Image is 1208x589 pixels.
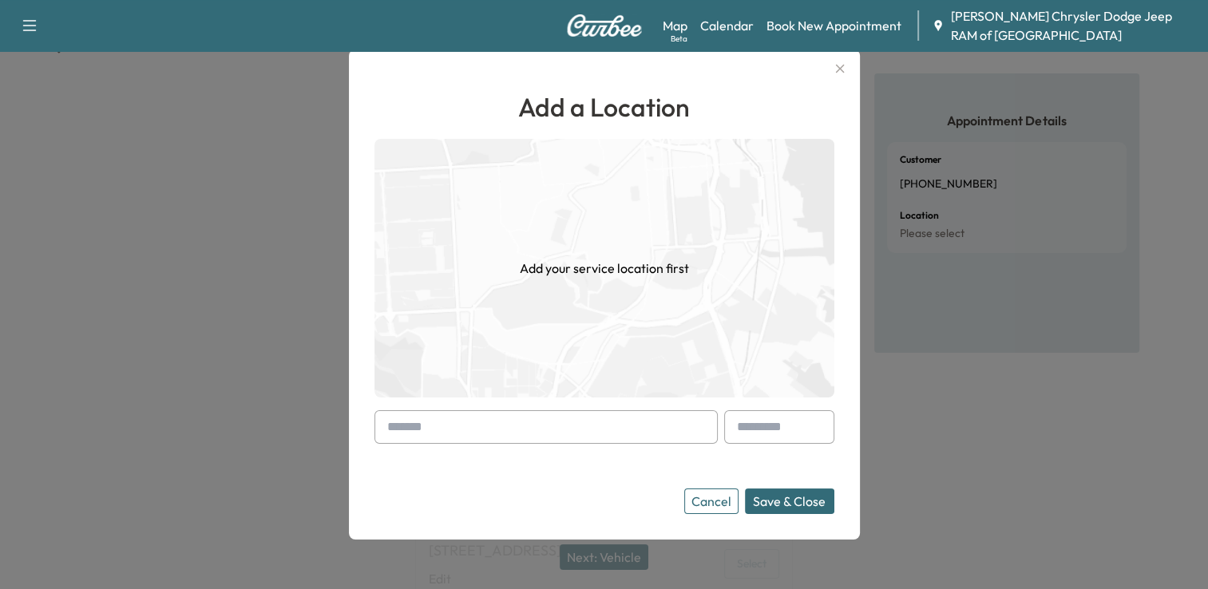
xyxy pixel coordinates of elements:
div: Beta [671,33,687,45]
a: MapBeta [663,16,687,35]
img: empty-map-CL6vilOE.png [374,139,834,397]
a: Calendar [700,16,754,35]
span: [PERSON_NAME] Chrysler Dodge Jeep RAM of [GEOGRAPHIC_DATA] [951,6,1195,45]
button: Save & Close [745,488,834,514]
a: Book New Appointment [766,16,901,35]
img: Curbee Logo [566,14,643,37]
h1: Add your service location first [520,259,689,278]
h1: Add a Location [374,88,834,126]
button: Cancel [684,488,739,514]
